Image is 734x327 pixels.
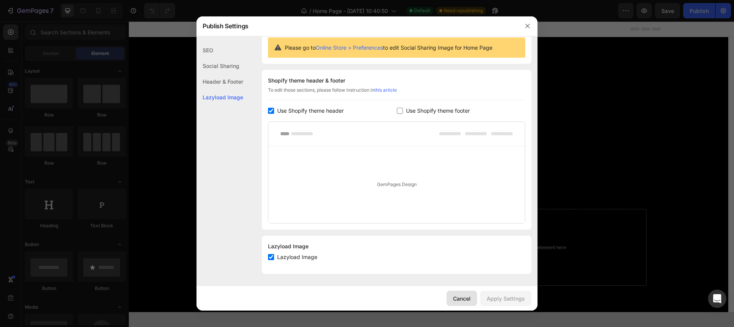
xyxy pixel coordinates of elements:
[397,223,437,229] div: Drop element here
[447,291,477,306] button: Cancel
[83,235,257,248] span: TREINOS NO SEU RITMO
[196,58,243,74] div: Social Sharing
[453,295,471,303] div: Cancel
[277,253,317,262] span: Lazyload Image
[708,290,726,308] div: Open Intercom Messenger
[196,74,243,89] div: Header & Footer
[277,106,344,115] span: Use Shopify theme header
[268,87,525,100] div: To edit those sections, please follow instruction in
[196,89,243,105] div: Lazyload Image
[83,216,207,223] strong: VIVA MAIS, VIVA MELHOR, VIVA ATIVO.
[268,146,525,223] div: GemPages Design
[480,291,531,306] button: Apply Settings
[268,76,525,85] div: Shopify theme header & footer
[82,194,292,202] p: Publish the page to see the content.
[82,233,292,264] h2: E ONDE VOCê QUISER 24H
[406,106,470,115] span: Use Shopify theme footer
[285,44,492,52] span: Please go to to edit Social Sharing Image for Home Page
[196,42,243,58] div: SEO
[374,87,397,93] a: this article
[487,295,525,303] div: Apply Settings
[196,16,518,36] div: Publish Settings
[268,242,525,251] div: Lazyload Image
[316,44,383,51] a: Online Store > Preferences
